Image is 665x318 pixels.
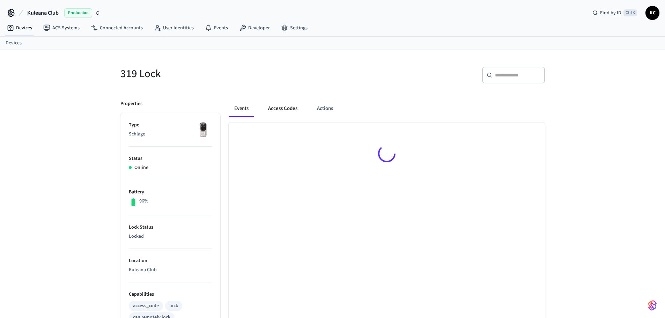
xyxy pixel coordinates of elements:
[64,8,92,17] span: Production
[169,302,178,310] div: lock
[645,6,659,20] button: KC
[148,22,199,34] a: User Identities
[129,291,212,298] p: Capabilities
[38,22,85,34] a: ACS Systems
[129,224,212,231] p: Lock Status
[275,22,313,34] a: Settings
[129,121,212,129] p: Type
[199,22,234,34] a: Events
[129,155,212,162] p: Status
[6,39,22,47] a: Devices
[85,22,148,34] a: Connected Accounts
[311,100,339,117] button: Actions
[229,100,545,117] div: ant example
[134,164,148,171] p: Online
[120,100,142,108] p: Properties
[129,131,212,138] p: Schlage
[648,300,657,311] img: SeamLogoGradient.69752ec5.svg
[587,7,643,19] div: Find by IDCtrl K
[623,9,637,16] span: Ctrl K
[194,121,212,139] img: Yale Assure Touchscreen Wifi Smart Lock, Satin Nickel, Front
[120,67,328,81] h5: 319 Lock
[133,302,159,310] div: access_code
[1,22,38,34] a: Devices
[646,7,659,19] span: KC
[234,22,275,34] a: Developer
[600,9,621,16] span: Find by ID
[129,233,212,240] p: Locked
[129,266,212,274] p: Kuleana Club
[139,198,148,205] p: 96%
[129,188,212,196] p: Battery
[263,100,303,117] button: Access Codes
[229,100,254,117] button: Events
[27,9,59,17] span: Kuleana Club
[129,257,212,265] p: Location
